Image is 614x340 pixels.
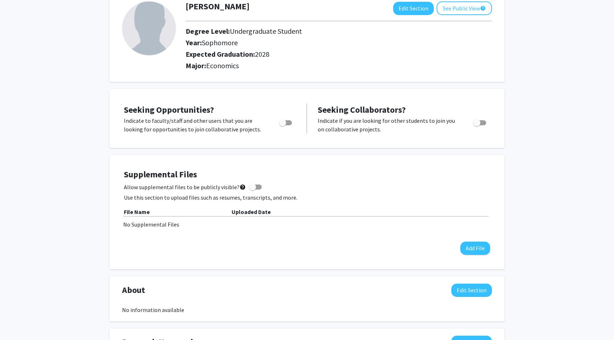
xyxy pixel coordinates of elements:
button: See Public View [437,1,492,15]
mat-icon: help [239,183,246,191]
span: Seeking Opportunities? [124,104,214,115]
span: Sophomore [202,38,238,47]
h2: Expected Graduation: [186,50,459,59]
div: No information available [122,306,492,314]
b: Uploaded Date [232,208,271,215]
p: Indicate to faculty/staff and other users that you are looking for opportunities to join collabor... [124,116,265,134]
p: Indicate if you are looking for other students to join you on collaborative projects. [318,116,460,134]
span: Allow supplemental files to be publicly visible? [124,183,246,191]
div: No Supplemental Files [123,220,491,229]
span: About [122,284,145,297]
div: Toggle [276,116,296,127]
mat-icon: help [480,4,486,13]
p: Use this section to upload files such as resumes, transcripts, and more. [124,193,490,202]
h2: Major: [186,61,492,70]
img: Profile Picture [122,1,176,55]
span: Economics [206,61,239,70]
h2: Degree Level: [186,27,459,36]
b: File Name [124,208,150,215]
h2: Year: [186,38,459,47]
span: Undergraduate Student [230,27,302,36]
span: Seeking Collaborators? [318,104,406,115]
iframe: Chat [5,308,31,335]
h1: [PERSON_NAME] [186,1,250,12]
div: Toggle [470,116,490,127]
button: Add File [460,242,490,255]
span: 2028 [255,50,269,59]
h4: Supplemental Files [124,169,490,180]
button: Edit Section [393,2,434,15]
button: Edit About [451,284,492,297]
